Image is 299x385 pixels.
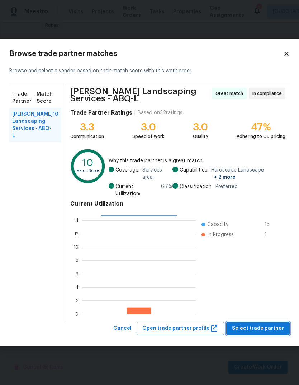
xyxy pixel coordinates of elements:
[53,111,58,139] span: 10
[207,231,234,238] span: In Progress
[252,90,285,97] span: In compliance
[142,167,172,181] span: Services area
[82,158,93,168] text: 10
[237,133,285,140] div: Adhering to OD pricing
[142,324,218,333] span: Open trade partner profile
[73,245,79,249] text: 10
[115,167,139,181] span: Coverage:
[180,167,208,181] span: Capabilities:
[161,183,172,197] span: 6.7 %
[109,157,285,164] span: Why this trade partner is a great match:
[76,285,79,289] text: 4
[215,90,246,97] span: Great match
[237,124,285,131] div: 47%
[70,124,104,131] div: 3.3
[70,200,285,207] h4: Current Utilization
[132,109,138,116] div: |
[132,124,164,131] div: 3.0
[215,183,238,190] span: Preferred
[226,322,290,335] button: Select trade partner
[193,133,208,140] div: Quality
[74,218,79,222] text: 14
[12,91,37,105] span: Trade Partner
[132,133,164,140] div: Speed of work
[76,271,79,276] text: 6
[265,221,276,228] span: 15
[76,298,79,303] text: 2
[70,109,132,116] h4: Trade Partner Ratings
[12,111,53,139] span: [PERSON_NAME] Landscaping Services - ABQ-L
[76,169,100,173] text: Match Score
[76,258,79,263] text: 8
[232,324,284,333] span: Select trade partner
[75,312,79,316] text: 0
[138,109,182,116] div: Based on 32 ratings
[70,133,104,140] div: Communication
[137,322,224,335] button: Open trade partner profile
[115,183,158,197] span: Current Utilization:
[265,231,276,238] span: 1
[37,91,58,105] span: Match Score
[110,322,134,335] button: Cancel
[9,59,290,83] div: Browse and select a vendor based on their match score with this work order.
[180,183,213,190] span: Classification:
[214,175,236,180] span: + 2 more
[207,221,228,228] span: Capacity
[74,231,79,236] text: 12
[193,124,208,131] div: 3.0
[211,167,285,181] span: Hardscape Landscape
[70,88,210,102] span: [PERSON_NAME] Landscaping Services - ABQ-L
[9,50,283,57] h2: Browse trade partner matches
[113,324,132,333] span: Cancel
